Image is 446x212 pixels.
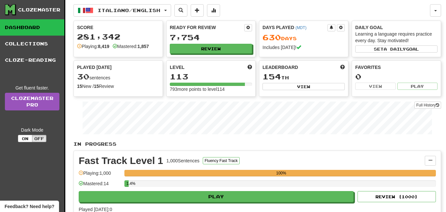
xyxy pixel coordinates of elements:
button: Add sentence to collection [191,4,204,17]
button: Italiano/English [73,4,171,17]
div: 1.4% [126,180,129,187]
button: Full History [414,102,441,109]
span: 154 [263,72,281,81]
button: Play [397,83,438,90]
button: View [355,83,396,90]
button: Review [170,44,252,54]
div: 281,342 [77,33,159,41]
div: Playing: 1,000 [79,170,121,181]
span: Level [170,64,184,71]
button: More stats [207,4,220,17]
div: Day s [263,33,345,42]
div: 0 [355,73,438,81]
strong: 15 [94,84,99,89]
div: Mastered: [113,43,149,50]
button: On [18,135,32,142]
button: View [263,83,345,90]
p: In Progress [73,141,441,147]
span: 30 [77,72,89,81]
span: Leaderboard [263,64,298,71]
div: Includes [DATE]! [263,44,345,51]
div: New / Review [77,83,159,90]
span: Italiano / English [98,8,160,13]
button: Seta dailygoal [355,45,438,53]
button: Search sentences [174,4,187,17]
span: a daily [384,47,406,51]
a: (MDT) [295,25,307,30]
span: Played [DATE]: 0 [79,207,112,212]
button: Off [32,135,46,142]
div: Learning a language requires practice every day. Stay motivated! [355,31,438,44]
div: Clozemaster [18,7,60,13]
button: Play [79,191,354,202]
span: Played [DATE] [77,64,112,71]
span: 630 [263,33,281,42]
div: Dark Mode [5,127,59,133]
div: 100% [126,170,436,176]
div: 793 more points to level 114 [170,86,252,92]
div: Score [77,24,159,31]
a: ClozemasterPro [5,93,59,110]
div: 1,000 Sentences [167,157,199,164]
div: Favorites [355,64,438,71]
div: sentences [77,73,159,81]
span: Score more points to level up [247,64,252,71]
strong: 1,857 [137,44,149,49]
button: Fluency Fast Track [203,157,240,164]
div: Playing: [77,43,109,50]
div: Daily Goal [355,24,438,31]
span: Open feedback widget [5,203,54,210]
div: Ready for Review [170,24,244,31]
div: Get fluent faster. [5,85,59,91]
div: Days Played [263,24,327,31]
div: Mastered: 14 [79,180,121,191]
div: 113 [170,73,252,81]
button: Review (1000) [358,191,436,202]
div: th [263,73,345,81]
div: 7,754 [170,33,252,41]
strong: 8,419 [98,44,109,49]
strong: 15 [77,84,82,89]
div: Fast Track Level 1 [79,156,163,166]
span: This week in points, UTC [340,64,345,71]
